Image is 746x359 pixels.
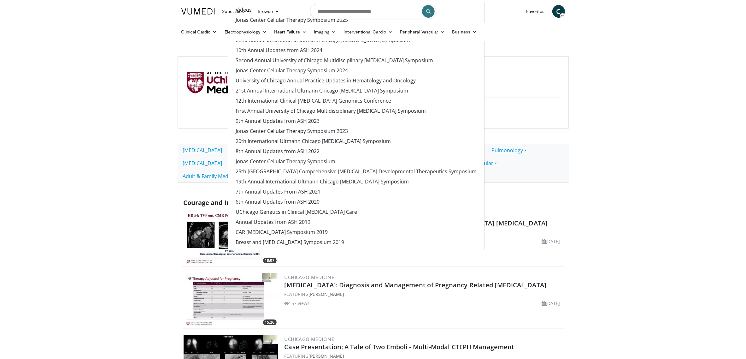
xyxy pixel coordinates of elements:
a: 6th Annual Updates from ASH 2020 [228,197,484,207]
a: Peripheral Vascular [396,26,448,38]
a: 9th Annual Updates from ASH 2023 [228,116,484,126]
a: 8th Annual Updates from ASH 2022 [228,146,484,156]
a: 21st Annual International Ultmann Chicago [MEDICAL_DATA] Symposium [228,86,484,96]
a: UChicago Genetics in Clinical [MEDICAL_DATA] Care [228,207,484,217]
li: 157 views [285,300,310,307]
a: 25th [GEOGRAPHIC_DATA] Comprehensive [MEDICAL_DATA] Developmental Therapeutics Symposium [228,166,484,177]
a: Interventional Cardio [340,26,396,38]
a: C [552,5,565,18]
a: Jonas Center Cellular Therapy Symposium [228,156,484,166]
a: 10th Annual Updates from ASH 2024 [228,45,484,55]
a: First Annual University of Chicago Multidisciplinary [MEDICAL_DATA] Symposium [228,106,484,116]
span: 18:07 [263,258,277,263]
a: [PERSON_NAME] [308,353,344,359]
img: bfe7dd7e-eb8e-4585-984b-534043118bfe.300x170_q85_crop-smart_upscale.jpg [184,273,278,327]
a: Pulmonology [486,144,532,157]
li: [DATE] [542,300,560,307]
a: 15:26 [184,273,278,327]
a: University of Chicago Annual Practice Updates in Hematology and Oncology [228,75,484,86]
a: Adult & Family Medicine [178,170,249,183]
span: 15:26 [263,320,277,325]
a: Clinical Cardio [178,26,221,38]
a: Annual Updates from ASH 2019 [228,217,484,227]
a: Jonas Center Cellular Therapy Symposium 2023 [228,126,484,136]
img: 1c0eb68b-7fba-42c7-9793-1efb5ff56997.300x170_q85_crop-smart_upscale.jpg [184,211,278,265]
a: Imaging [310,26,340,38]
a: [MEDICAL_DATA]: Diagnosis and Management of Pregnancy Related [MEDICAL_DATA] [285,281,547,289]
a: Electrophysiology [221,26,270,38]
a: Jonas Center Cellular Therapy Symposium 2024 [228,65,484,75]
a: Case Presentation: A Tale of Two Emboli - Multi-Modal CTEPH Management [285,343,514,351]
a: Browse [254,5,283,18]
a: 19th Annual International Ultmann Chicago [MEDICAL_DATA] Symposium [228,177,484,187]
a: 12th International Clinical [MEDICAL_DATA] Genomics Conference [228,96,484,106]
a: CAR [MEDICAL_DATA] Symposium 2019 [228,227,484,237]
a: [MEDICAL_DATA] [178,157,228,170]
a: UChicago Medicine [285,336,334,342]
span: Courage and Innovation Symposium 2024 [184,198,312,207]
img: VuMedi Logo [181,8,215,15]
a: Second Annual University of Chicago Multidisciplinary [MEDICAL_DATA] Symposium [228,55,484,65]
a: UChicago Medicine [285,274,334,280]
a: Favorites [522,5,549,18]
a: 20th International Ultmann Chicago [MEDICAL_DATA] Symposium [228,136,484,146]
a: 7th Annual Updates From ASH 2021 [228,187,484,197]
a: Heart Failure [270,26,310,38]
a: Specialties [219,5,254,18]
a: 18:07 [184,211,278,265]
div: FEATURING [285,291,563,297]
a: Business [448,26,480,38]
li: [DATE] [542,238,560,245]
a: [MEDICAL_DATA] [178,144,228,157]
a: Breast and [MEDICAL_DATA] Symposium 2019 [228,237,484,247]
a: [PERSON_NAME] [308,291,344,297]
input: Search topics, interventions [310,4,436,19]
